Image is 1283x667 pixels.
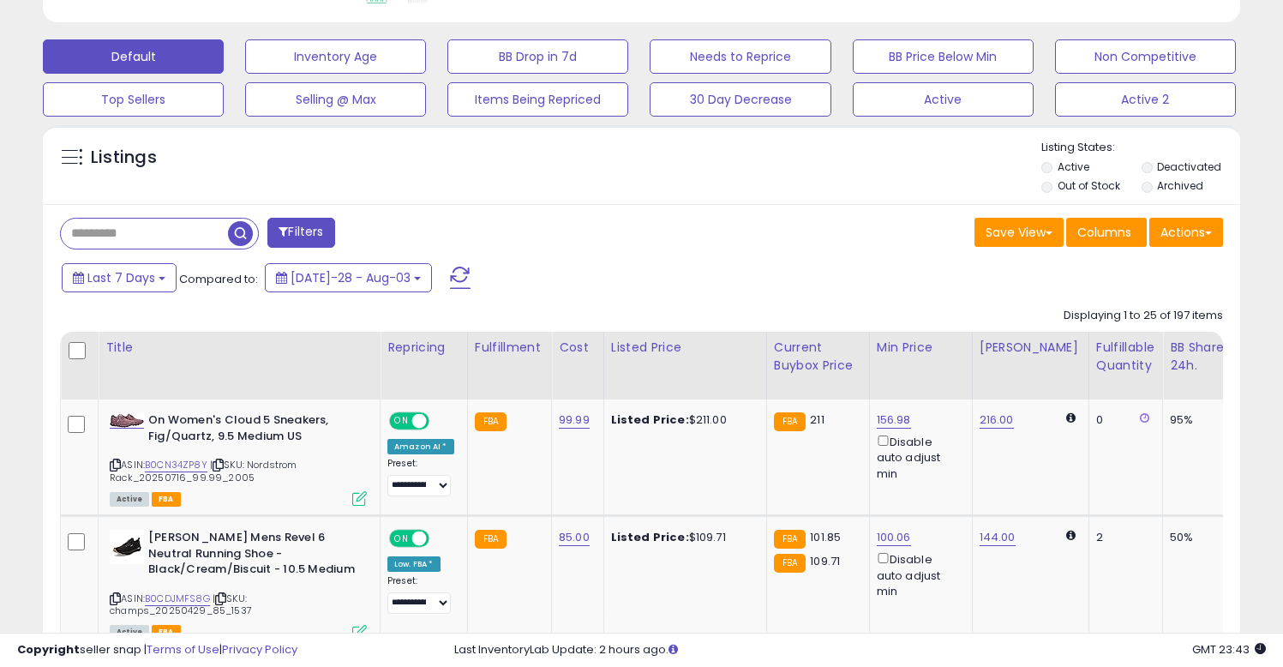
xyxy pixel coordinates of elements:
div: $211.00 [611,412,753,428]
a: Privacy Policy [222,641,297,658]
button: Selling @ Max [245,82,426,117]
label: Active [1058,159,1089,174]
label: Deactivated [1157,159,1221,174]
small: FBA [774,412,806,431]
a: 156.98 [877,412,911,429]
a: 216.00 [980,412,1014,429]
span: OFF [427,414,454,429]
button: Top Sellers [43,82,224,117]
div: Title [105,339,373,357]
button: Items Being Repriced [447,82,628,117]
div: Last InventoryLab Update: 2 hours ago. [454,642,1266,658]
span: | SKU: champs_20250429_85_1537 [110,592,252,617]
div: Displaying 1 to 25 of 197 items [1064,308,1223,324]
button: Columns [1066,218,1147,247]
div: BB Share 24h. [1170,339,1232,375]
div: Preset: [387,575,454,614]
div: Current Buybox Price [774,339,862,375]
span: 101.85 [810,529,841,545]
small: FBA [774,530,806,549]
b: [PERSON_NAME] Mens Revel 6 Neutral Running Shoe - Black/Cream/Biscuit - 10.5 Medium [148,530,357,582]
span: FBA [152,492,181,507]
button: Save View [974,218,1064,247]
div: Fulfillable Quantity [1096,339,1155,375]
div: Disable auto adjust min [877,432,959,482]
div: $109.71 [611,530,753,545]
div: Fulfillment [475,339,544,357]
span: All listings currently available for purchase on Amazon [110,492,149,507]
button: Active 2 [1055,82,1236,117]
button: Non Competitive [1055,39,1236,74]
strong: Copyright [17,641,80,658]
div: Amazon AI * [387,439,454,454]
span: 109.71 [810,553,840,569]
div: Repricing [387,339,460,357]
b: Listed Price: [611,529,689,545]
img: 517ZTkZXdvL._SL40_.jpg [110,413,144,428]
div: 2 [1096,530,1149,545]
div: Preset: [387,458,454,496]
button: BB Price Below Min [853,39,1034,74]
div: Cost [559,339,597,357]
span: 211 [810,412,824,428]
span: | SKU: Nordstrom Rack_20250716_99.99_2005 [110,458,297,484]
label: Archived [1157,178,1203,193]
a: 99.99 [559,412,590,429]
div: 95% [1170,412,1226,428]
div: [PERSON_NAME] [980,339,1082,357]
div: ASIN: [110,412,367,504]
a: 144.00 [980,529,1016,546]
span: 2025-08-11 23:43 GMT [1192,641,1266,658]
div: ASIN: [110,530,367,638]
button: Last 7 Days [62,263,177,292]
b: On Women's Cloud 5 Sneakers, Fig/Quartz, 9.5 Medium US [148,412,357,448]
div: seller snap | | [17,642,297,658]
button: Default [43,39,224,74]
button: Needs to Reprice [650,39,830,74]
small: FBA [475,530,507,549]
a: Terms of Use [147,641,219,658]
button: Inventory Age [245,39,426,74]
button: [DATE]-28 - Aug-03 [265,263,432,292]
button: BB Drop in 7d [447,39,628,74]
img: 41abSVvgfRL._SL40_.jpg [110,530,144,564]
div: 50% [1170,530,1226,545]
b: Listed Price: [611,412,689,428]
h5: Listings [91,146,157,170]
button: 30 Day Decrease [650,82,830,117]
p: Listing States: [1041,140,1240,156]
div: Disable auto adjust min [877,550,959,599]
button: Actions [1149,218,1223,247]
div: Low. FBA * [387,556,441,572]
button: Active [853,82,1034,117]
div: Listed Price [611,339,759,357]
small: FBA [774,554,806,573]
span: Compared to: [179,271,258,287]
a: 85.00 [559,529,590,546]
small: FBA [475,412,507,431]
a: B0CN34ZP8Y [145,458,207,472]
div: Min Price [877,339,965,357]
a: B0CDJMFS8G [145,592,210,606]
span: ON [391,532,412,546]
button: Filters [267,218,334,248]
span: Last 7 Days [87,269,155,286]
span: [DATE]-28 - Aug-03 [291,269,411,286]
span: OFF [427,532,454,546]
span: ON [391,414,412,429]
label: Out of Stock [1058,178,1120,193]
a: 100.06 [877,529,911,546]
div: 0 [1096,412,1149,428]
span: Columns [1077,224,1131,241]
